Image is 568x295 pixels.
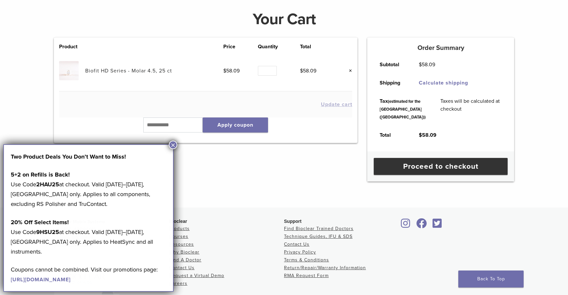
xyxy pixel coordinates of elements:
[11,171,70,178] strong: 5+2 on Refills is Back!
[284,226,354,231] a: Find Bioclear Trained Doctors
[169,273,224,278] a: Request a Virtual Demo
[11,276,71,283] a: [URL][DOMAIN_NAME]
[11,217,166,256] p: Use Code at checkout. Valid [DATE]–[DATE], [GEOGRAPHIC_DATA] only. Applies to HeatSync and all in...
[380,99,426,120] small: (estimated for the [GEOGRAPHIC_DATA] ([GEOGRAPHIC_DATA]))
[258,43,300,51] th: Quantity
[372,74,411,92] th: Shipping
[169,281,187,286] a: Careers
[284,219,302,224] span: Support
[300,68,303,74] span: $
[169,241,194,247] a: Resources
[284,265,366,271] a: Return/Repair/Warranty Information
[11,219,69,226] strong: 20% Off Select Items!
[372,126,411,144] th: Total
[372,55,411,74] th: Subtotal
[284,249,316,255] a: Privacy Policy
[372,92,433,126] th: Tax
[223,68,226,74] span: $
[419,61,422,68] span: $
[419,132,436,138] bdi: 58.09
[300,68,316,74] bdi: 58.09
[374,158,508,175] a: Proceed to checkout
[49,11,519,27] h1: Your Cart
[223,68,240,74] bdi: 58.09
[11,265,166,284] p: Coupons cannot be combined. Visit our promotions page:
[36,181,59,188] strong: 2HAU25
[367,44,514,52] h5: Order Summary
[169,265,195,271] a: Contact Us
[169,141,177,149] button: Close
[284,273,329,278] a: RMA Request Form
[169,249,199,255] a: Why Bioclear
[223,43,258,51] th: Price
[85,68,172,74] a: Biofit HD Series - Molar 4.5, 25 ct
[419,80,468,86] a: Calculate shipping
[414,222,429,229] a: Bioclear
[169,234,188,239] a: Courses
[300,43,335,51] th: Total
[169,257,201,263] a: Find A Doctor
[433,92,509,126] td: Taxes will be calculated at checkout
[203,117,268,132] button: Apply coupon
[419,61,435,68] bdi: 58.09
[344,67,352,75] a: Remove this item
[169,226,190,231] a: Products
[59,43,85,51] th: Product
[11,170,166,209] p: Use Code at checkout. Valid [DATE]–[DATE], [GEOGRAPHIC_DATA] only. Applies to all components, exc...
[36,228,59,236] strong: 9HSU25
[321,102,352,107] button: Update cart
[430,222,444,229] a: Bioclear
[59,61,78,80] img: Biofit HD Series - Molar 4.5, 25 ct
[284,234,353,239] a: Technique Guides, IFU & SDS
[458,271,524,287] a: Back To Top
[11,153,126,160] strong: Two Product Deals You Don’t Want to Miss!
[419,132,422,138] span: $
[284,241,309,247] a: Contact Us
[169,219,187,224] span: Bioclear
[399,222,413,229] a: Bioclear
[284,257,329,263] a: Terms & Conditions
